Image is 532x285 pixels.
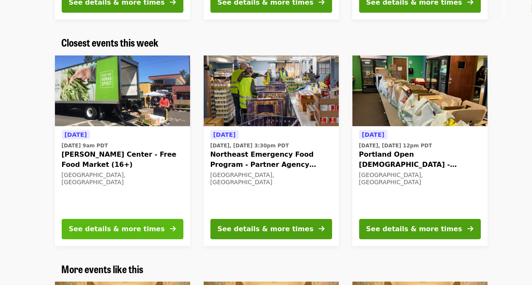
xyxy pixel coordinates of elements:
[55,263,477,275] div: More events like this
[62,142,108,149] time: [DATE] 9am PDT
[170,225,176,233] i: arrow-right icon
[204,55,339,246] a: See details for "Northeast Emergency Food Program - Partner Agency Support"
[213,131,236,138] span: [DATE]
[366,224,462,234] div: See details & more times
[62,263,144,275] a: More events like this
[359,219,481,239] button: See details & more times
[65,131,87,138] span: [DATE]
[359,149,481,170] span: Portland Open [DEMOGRAPHIC_DATA] - Partner Agency Support (16+)
[62,149,183,170] span: [PERSON_NAME] Center - Free Food Market (16+)
[55,36,477,49] div: Closest events this week
[359,172,481,186] div: [GEOGRAPHIC_DATA], [GEOGRAPHIC_DATA]
[62,36,159,49] a: Closest events this week
[319,225,325,233] i: arrow-right icon
[210,142,289,149] time: [DATE], [DATE] 3:30pm PDT
[218,224,314,234] div: See details & more times
[468,225,474,233] i: arrow-right icon
[210,172,332,186] div: [GEOGRAPHIC_DATA], [GEOGRAPHIC_DATA]
[204,55,339,127] img: Northeast Emergency Food Program - Partner Agency Support organized by Oregon Food Bank
[210,149,332,170] span: Northeast Emergency Food Program - Partner Agency Support
[55,55,190,246] a: See details for "Ortiz Center - Free Food Market (16+)"
[55,55,190,127] img: Ortiz Center - Free Food Market (16+) organized by Oregon Food Bank
[362,131,385,138] span: [DATE]
[359,142,432,149] time: [DATE], [DATE] 12pm PDT
[62,261,144,276] span: More events like this
[352,55,488,246] a: See details for "Portland Open Bible - Partner Agency Support (16+)"
[62,219,183,239] button: See details & more times
[210,219,332,239] button: See details & more times
[352,55,488,127] img: Portland Open Bible - Partner Agency Support (16+) organized by Oregon Food Bank
[69,224,165,234] div: See details & more times
[62,35,159,50] span: Closest events this week
[62,172,183,186] div: [GEOGRAPHIC_DATA], [GEOGRAPHIC_DATA]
